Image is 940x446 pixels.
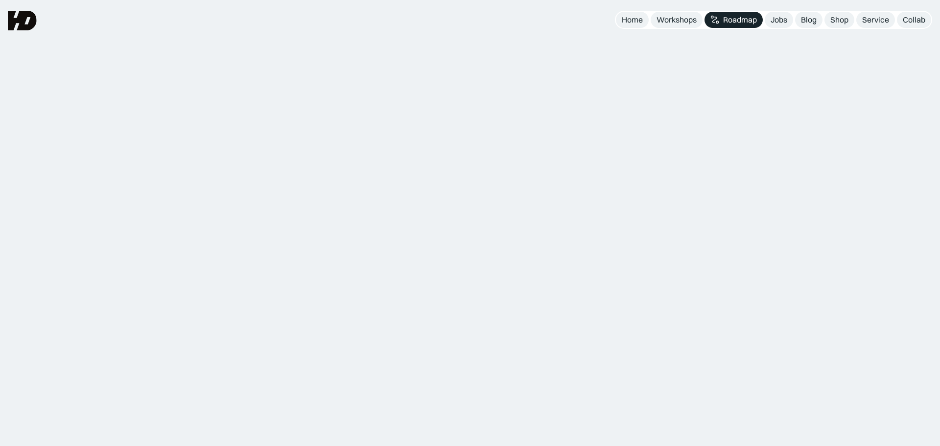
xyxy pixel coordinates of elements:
[897,12,931,28] a: Collab
[830,15,848,25] div: Shop
[705,12,763,28] a: Roadmap
[765,12,793,28] a: Jobs
[824,12,854,28] a: Shop
[657,15,697,25] div: Workshops
[862,15,889,25] div: Service
[795,12,822,28] a: Blog
[801,15,817,25] div: Blog
[856,12,895,28] a: Service
[616,12,649,28] a: Home
[651,12,703,28] a: Workshops
[903,15,925,25] div: Collab
[723,15,757,25] div: Roadmap
[771,15,787,25] div: Jobs
[622,15,643,25] div: Home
